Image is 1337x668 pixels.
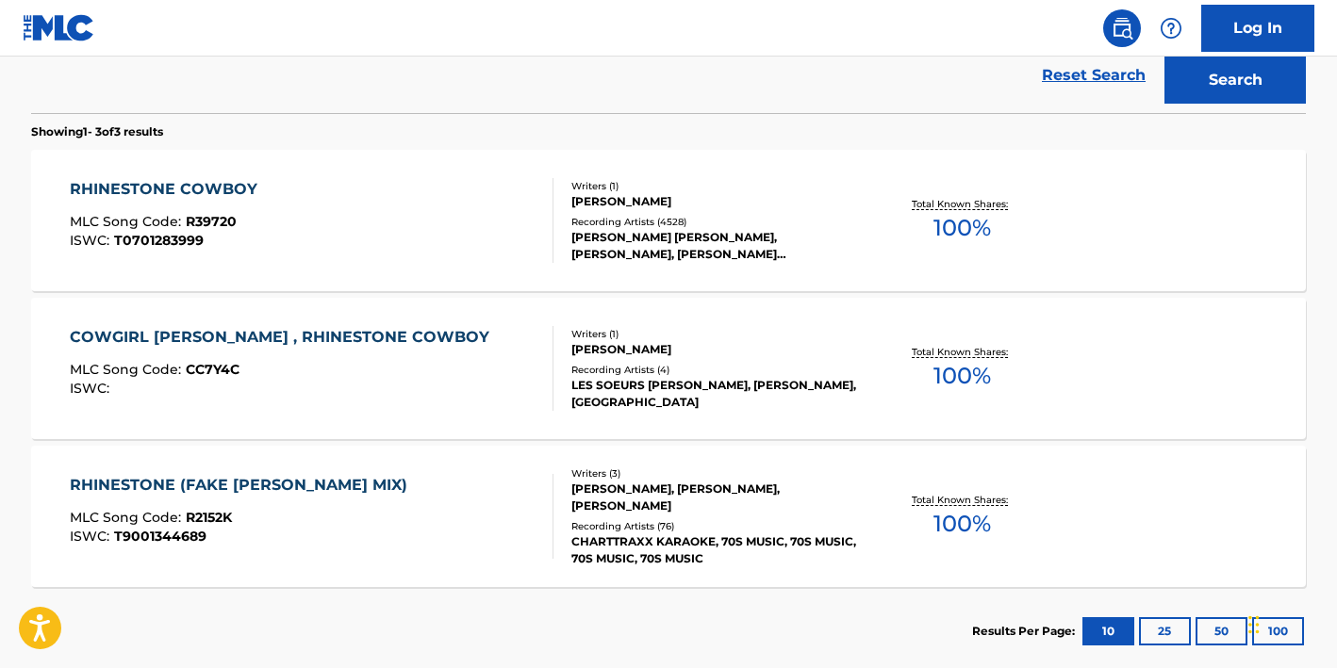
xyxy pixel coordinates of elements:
[186,361,239,378] span: CC7Y4C
[23,14,95,41] img: MLC Logo
[186,213,237,230] span: R39720
[1139,617,1191,645] button: 25
[31,150,1306,291] a: RHINESTONE COWBOYMLC Song Code:R39720ISWC:T0701283999Writers (1)[PERSON_NAME]Recording Artists (4...
[70,361,186,378] span: MLC Song Code :
[114,528,206,545] span: T9001344689
[571,327,856,341] div: Writers ( 1 )
[571,341,856,358] div: [PERSON_NAME]
[912,493,1013,507] p: Total Known Shares:
[114,232,204,249] span: T0701283999
[70,213,186,230] span: MLC Song Code :
[1196,617,1247,645] button: 50
[186,509,232,526] span: R2152K
[571,363,856,377] div: Recording Artists ( 4 )
[1032,55,1155,96] a: Reset Search
[912,345,1013,359] p: Total Known Shares:
[1160,17,1182,40] img: help
[571,215,856,229] div: Recording Artists ( 4528 )
[1164,57,1306,104] button: Search
[70,178,267,201] div: RHINESTONE COWBOY
[933,211,991,245] span: 100 %
[933,507,991,541] span: 100 %
[571,193,856,210] div: [PERSON_NAME]
[70,232,114,249] span: ISWC :
[1152,9,1190,47] div: Help
[1248,596,1260,653] div: Drag
[571,179,856,193] div: Writers ( 1 )
[571,229,856,263] div: [PERSON_NAME] [PERSON_NAME], [PERSON_NAME], [PERSON_NAME] [PERSON_NAME] [PERSON_NAME][GEOGRAPHIC_...
[31,298,1306,439] a: COWGIRL [PERSON_NAME] , RHINESTONE COWBOYMLC Song Code:CC7Y4CISWC:Writers (1)[PERSON_NAME]Recordi...
[70,326,499,349] div: COWGIRL [PERSON_NAME] , RHINESTONE COWBOY
[571,377,856,411] div: LES SOEURS [PERSON_NAME], [PERSON_NAME], [GEOGRAPHIC_DATA]
[571,466,856,481] div: Writers ( 3 )
[972,623,1080,640] p: Results Per Page:
[1111,17,1133,40] img: search
[1103,9,1141,47] a: Public Search
[31,446,1306,587] a: RHINESTONE (FAKE [PERSON_NAME] MIX)MLC Song Code:R2152KISWC:T9001344689Writers (3)[PERSON_NAME], ...
[1201,5,1314,52] a: Log In
[1082,617,1134,645] button: 10
[70,528,114,545] span: ISWC :
[31,123,163,140] p: Showing 1 - 3 of 3 results
[70,509,186,526] span: MLC Song Code :
[571,519,856,533] div: Recording Artists ( 76 )
[70,380,114,397] span: ISWC :
[1243,578,1337,668] iframe: Chat Widget
[70,474,417,497] div: RHINESTONE (FAKE [PERSON_NAME] MIX)
[912,197,1013,211] p: Total Known Shares:
[933,359,991,393] span: 100 %
[571,533,856,567] div: CHARTTRAXX KARAOKE, 70S MUSIC, 70S MUSIC, 70S MUSIC, 70S MUSIC
[571,481,856,514] div: [PERSON_NAME], [PERSON_NAME], [PERSON_NAME]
